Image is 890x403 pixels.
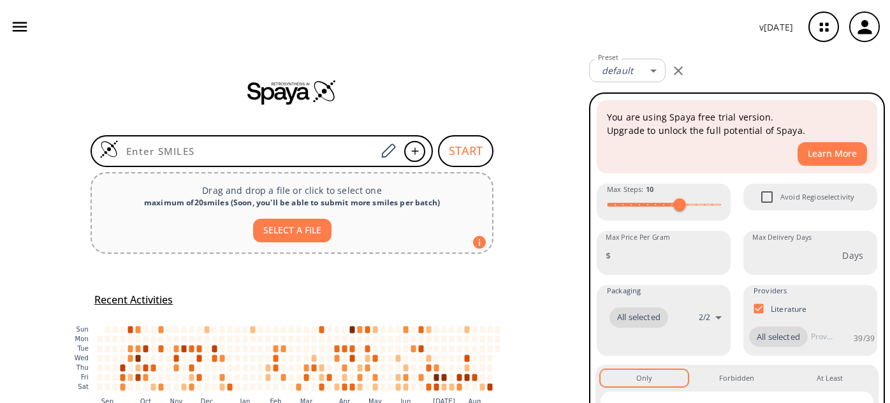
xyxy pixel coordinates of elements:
button: START [438,135,493,167]
text: Thu [76,364,89,371]
em: default [602,64,633,77]
input: Provider name [808,326,836,347]
text: Wed [75,355,89,362]
img: Spaya logo [247,79,337,105]
span: Providers [754,285,787,297]
div: Only [636,372,652,384]
div: Forbidden [719,372,754,384]
text: Sun [77,326,89,333]
text: Mon [75,335,89,342]
p: $ [606,249,611,262]
text: Sat [78,383,89,390]
p: You are using Spaya free trial version. Upgrade to unlock the full potential of Spaya. [607,110,867,137]
span: All selected [749,331,808,344]
p: v [DATE] [759,20,793,34]
g: y-axis tick label [75,326,89,390]
button: Forbidden [693,370,780,386]
text: Fri [81,374,89,381]
p: 39 / 39 [854,333,875,344]
strong: 10 [646,184,653,194]
p: Literature [771,304,807,314]
img: Logo Spaya [99,140,119,159]
span: All selected [609,311,668,324]
text: Tue [77,345,89,352]
button: SELECT A FILE [253,219,332,242]
input: Enter SMILES [119,145,376,158]
button: Learn More [798,142,867,166]
p: 2 / 2 [699,312,710,323]
p: Days [842,249,863,262]
p: Drag and drop a file or click to select one [102,184,482,197]
span: Packaging [607,285,641,297]
div: maximum of 20 smiles ( Soon, you'll be able to submit more smiles per batch ) [102,197,482,209]
label: Max Delivery Days [752,233,812,242]
g: cell [98,326,500,390]
h5: Recent Activities [94,293,173,307]
div: At Least [817,372,843,384]
label: Preset [598,53,618,62]
span: Avoid Regioselectivity [780,191,854,203]
button: Only [601,370,688,386]
span: Max Steps : [607,184,653,195]
label: Max Price Per Gram [606,233,670,242]
button: At Least [786,370,873,386]
span: Avoid Regioselectivity [754,184,780,210]
button: Recent Activities [89,289,178,311]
